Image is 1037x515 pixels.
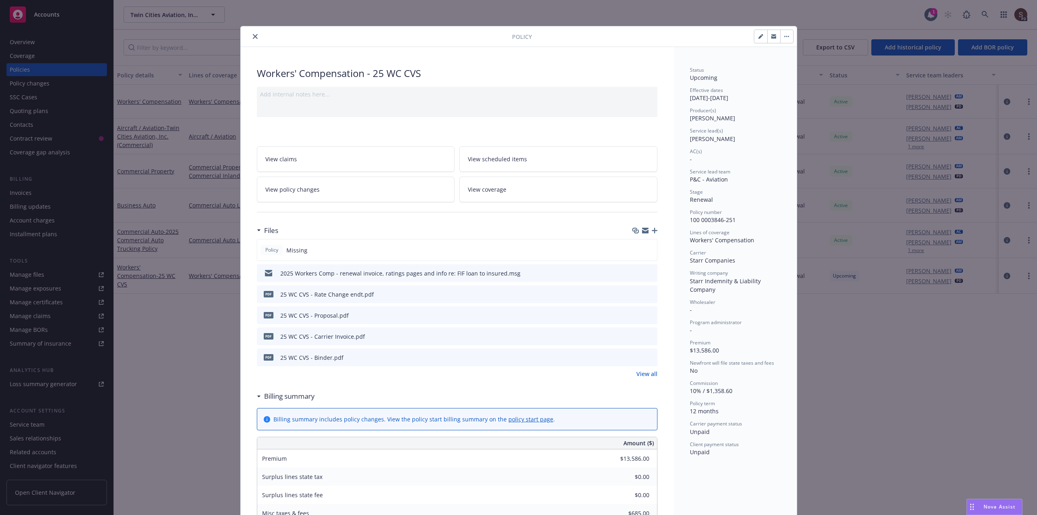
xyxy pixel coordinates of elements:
[690,188,703,195] span: Stage
[257,225,278,236] div: Files
[690,114,735,122] span: [PERSON_NAME]
[690,269,728,276] span: Writing company
[280,332,365,341] div: 25 WC CVS - Carrier Invoice.pdf
[690,168,730,175] span: Service lead team
[967,499,977,515] div: Drag to move
[690,387,732,395] span: 10% / $1,358.60
[690,339,711,346] span: Premium
[602,489,654,501] input: 0.00
[690,346,719,354] span: $13,586.00
[286,246,307,254] span: Missing
[984,503,1016,510] span: Nova Assist
[264,354,273,360] span: pdf
[647,332,654,341] button: preview file
[634,311,640,320] button: download file
[690,359,774,366] span: Newfront will file state taxes and fees
[264,391,315,402] h3: Billing summary
[634,332,640,341] button: download file
[602,471,654,483] input: 0.00
[264,312,273,318] span: pdf
[634,269,640,278] button: download file
[459,177,657,202] a: View coverage
[250,32,260,41] button: close
[967,499,1022,515] button: Nova Assist
[690,87,723,94] span: Effective dates
[690,428,710,436] span: Unpaid
[468,185,506,194] span: View coverage
[512,32,532,41] span: Policy
[468,155,527,163] span: View scheduled items
[647,311,654,320] button: preview file
[265,185,320,194] span: View policy changes
[690,256,735,264] span: Starr Companies
[262,491,323,499] span: Surplus lines state fee
[280,290,374,299] div: 25 WC CVS - Rate Change endt.pdf
[508,415,553,423] a: policy start page
[265,155,297,163] span: View claims
[257,391,315,402] div: Billing summary
[690,380,718,387] span: Commission
[690,155,692,163] span: -
[690,66,704,73] span: Status
[459,146,657,172] a: View scheduled items
[647,353,654,362] button: preview file
[264,225,278,236] h3: Files
[634,290,640,299] button: download file
[264,291,273,297] span: pdf
[690,148,702,155] span: AC(s)
[690,299,715,306] span: Wholesaler
[690,441,739,448] span: Client payment status
[690,107,716,114] span: Producer(s)
[690,306,692,314] span: -
[690,420,742,427] span: Carrier payment status
[690,196,713,203] span: Renewal
[690,400,715,407] span: Policy term
[690,249,706,256] span: Carrier
[280,353,344,362] div: 25 WC CVS - Binder.pdf
[257,177,455,202] a: View policy changes
[257,146,455,172] a: View claims
[260,90,654,98] div: Add internal notes here...
[262,455,287,462] span: Premium
[280,269,521,278] div: 2025 Workers Comp - renewal invoice, ratings pages and info re: FIF loan to insured.msg
[690,448,710,456] span: Unpaid
[690,175,728,183] span: P&C - Aviation
[690,407,719,415] span: 12 months
[257,66,657,80] div: Workers' Compensation - 25 WC CVS
[690,229,730,236] span: Lines of coverage
[690,216,736,224] span: 100 0003846-251
[280,311,349,320] div: 25 WC CVS - Proposal.pdf
[690,319,742,326] span: Program administrator
[690,74,717,81] span: Upcoming
[602,453,654,465] input: 0.00
[690,135,735,143] span: [PERSON_NAME]
[647,290,654,299] button: preview file
[690,87,781,102] div: [DATE] - [DATE]
[690,127,723,134] span: Service lead(s)
[690,277,762,293] span: Starr Indemnity & Liability Company
[273,415,555,423] div: Billing summary includes policy changes. View the policy start billing summary on the .
[647,269,654,278] button: preview file
[634,353,640,362] button: download file
[264,246,280,254] span: Policy
[636,370,657,378] a: View all
[623,439,654,447] span: Amount ($)
[264,333,273,339] span: pdf
[690,367,698,374] span: No
[262,473,322,481] span: Surplus lines state tax
[690,236,754,244] span: Workers' Compensation
[690,209,722,216] span: Policy number
[690,326,692,334] span: -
